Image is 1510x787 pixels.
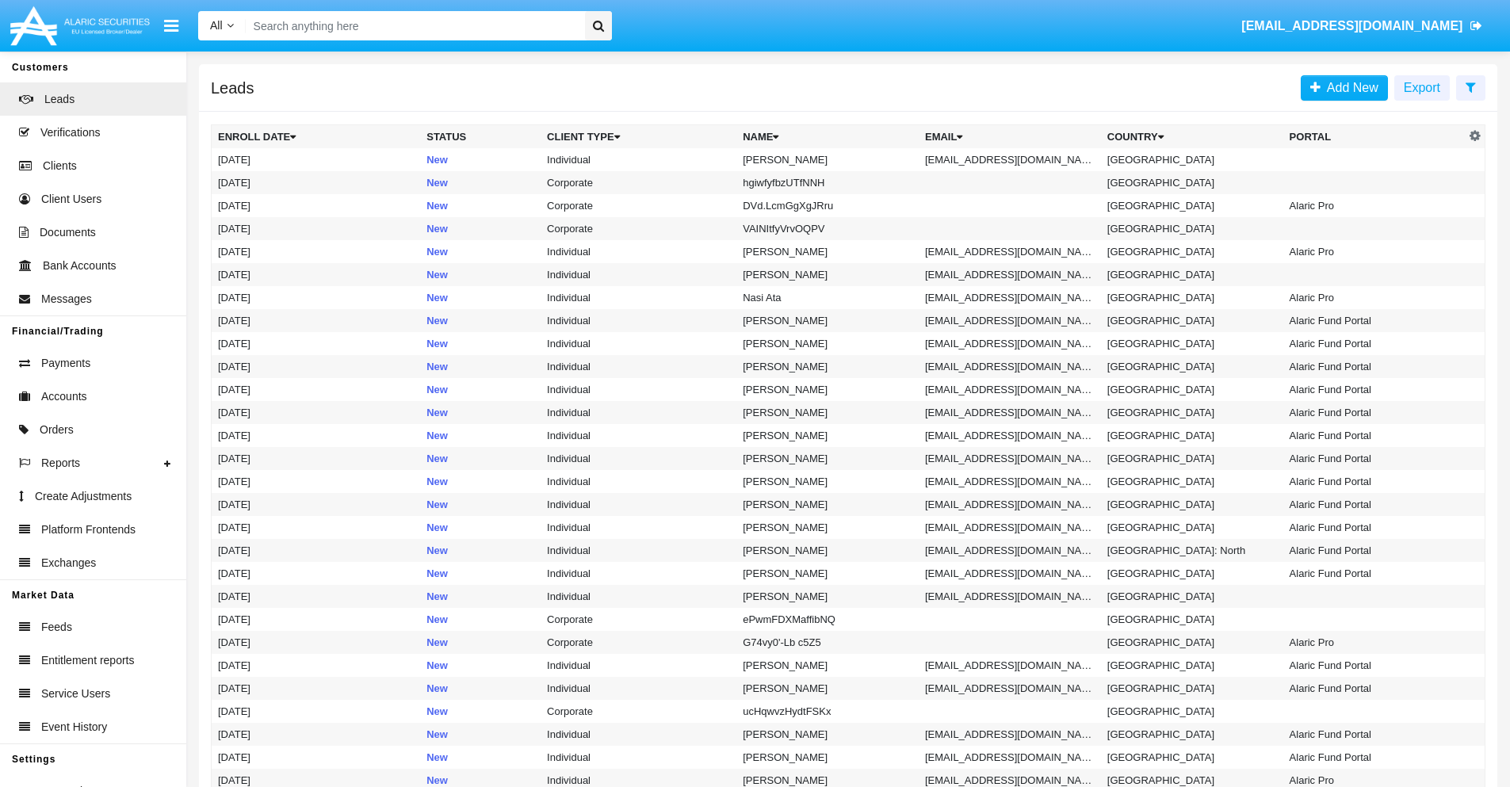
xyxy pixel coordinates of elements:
td: Alaric Pro [1283,194,1466,217]
td: [DATE] [212,493,421,516]
td: [GEOGRAPHIC_DATA] [1101,516,1283,539]
td: [PERSON_NAME] [736,585,919,608]
td: VAINItfyVrvOQPV [736,217,919,240]
td: [EMAIL_ADDRESS][DOMAIN_NAME] [919,240,1101,263]
td: [EMAIL_ADDRESS][DOMAIN_NAME] [919,516,1101,539]
td: [GEOGRAPHIC_DATA] [1101,470,1283,493]
td: [DATE] [212,585,421,608]
td: [GEOGRAPHIC_DATA] [1101,746,1283,769]
td: [DATE] [212,562,421,585]
td: [DATE] [212,608,421,631]
td: [PERSON_NAME] [736,516,919,539]
td: [EMAIL_ADDRESS][DOMAIN_NAME] [919,746,1101,769]
th: Country [1101,125,1283,149]
td: [GEOGRAPHIC_DATA]: North [1101,539,1283,562]
td: New [420,401,541,424]
td: DVd.LcmGgXgJRru [736,194,919,217]
td: [PERSON_NAME] [736,148,919,171]
span: Service Users [41,686,110,702]
td: Individual [541,286,736,309]
span: Documents [40,224,96,241]
td: [GEOGRAPHIC_DATA] [1101,424,1283,447]
td: New [420,194,541,217]
a: [EMAIL_ADDRESS][DOMAIN_NAME] [1234,4,1490,48]
td: [PERSON_NAME] [736,539,919,562]
td: New [420,378,541,401]
td: Alaric Fund Portal [1283,539,1466,562]
td: [DATE] [212,332,421,355]
th: Client Type [541,125,736,149]
td: [GEOGRAPHIC_DATA] [1101,378,1283,401]
th: Name [736,125,919,149]
td: Alaric Fund Portal [1283,516,1466,539]
td: Alaric Fund Portal [1283,378,1466,401]
a: Add New [1301,75,1388,101]
td: [PERSON_NAME] [736,447,919,470]
td: [DATE] [212,470,421,493]
td: [DATE] [212,309,421,332]
td: hgiwfyfbzUTfNNH [736,171,919,194]
td: Individual [541,654,736,677]
span: Platform Frontends [41,521,136,538]
td: [DATE] [212,217,421,240]
td: Nasi Ata [736,286,919,309]
td: [EMAIL_ADDRESS][DOMAIN_NAME] [919,309,1101,332]
td: [PERSON_NAME] [736,470,919,493]
a: All [198,17,246,34]
td: [DATE] [212,401,421,424]
span: Leads [44,91,75,108]
td: [EMAIL_ADDRESS][DOMAIN_NAME] [919,585,1101,608]
td: New [420,470,541,493]
td: Alaric Fund Portal [1283,470,1466,493]
td: [DATE] [212,631,421,654]
td: Individual [541,585,736,608]
span: Payments [41,355,90,372]
span: [EMAIL_ADDRESS][DOMAIN_NAME] [1241,19,1462,32]
td: Individual [541,677,736,700]
td: New [420,332,541,355]
td: [GEOGRAPHIC_DATA] [1101,654,1283,677]
td: [DATE] [212,447,421,470]
td: New [420,746,541,769]
td: Alaric Pro [1283,286,1466,309]
td: New [420,263,541,286]
td: [PERSON_NAME] [736,424,919,447]
span: Feeds [41,619,72,636]
td: Individual [541,378,736,401]
td: [GEOGRAPHIC_DATA] [1101,263,1283,286]
td: Individual [541,723,736,746]
td: [PERSON_NAME] [736,746,919,769]
td: [EMAIL_ADDRESS][DOMAIN_NAME] [919,424,1101,447]
td: New [420,171,541,194]
td: [GEOGRAPHIC_DATA] [1101,401,1283,424]
span: Orders [40,422,74,438]
td: New [420,424,541,447]
td: New [420,677,541,700]
span: Exchanges [41,555,96,571]
td: [GEOGRAPHIC_DATA] [1101,194,1283,217]
td: [EMAIL_ADDRESS][DOMAIN_NAME] [919,447,1101,470]
td: Alaric Fund Portal [1283,723,1466,746]
td: [PERSON_NAME] [736,332,919,355]
td: New [420,309,541,332]
td: Alaric Pro [1283,240,1466,263]
td: [PERSON_NAME] [736,654,919,677]
td: Corporate [541,194,736,217]
td: Individual [541,470,736,493]
td: [EMAIL_ADDRESS][DOMAIN_NAME] [919,677,1101,700]
td: [PERSON_NAME] [736,493,919,516]
th: Portal [1283,125,1466,149]
td: Alaric Fund Portal [1283,562,1466,585]
td: Alaric Fund Portal [1283,654,1466,677]
span: Reports [41,455,80,472]
td: Individual [541,447,736,470]
td: [GEOGRAPHIC_DATA] [1101,493,1283,516]
td: [GEOGRAPHIC_DATA] [1101,700,1283,723]
td: [PERSON_NAME] [736,677,919,700]
td: [GEOGRAPHIC_DATA] [1101,309,1283,332]
td: [PERSON_NAME] [736,401,919,424]
td: New [420,585,541,608]
td: [DATE] [212,148,421,171]
td: New [420,217,541,240]
td: Alaric Fund Portal [1283,309,1466,332]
